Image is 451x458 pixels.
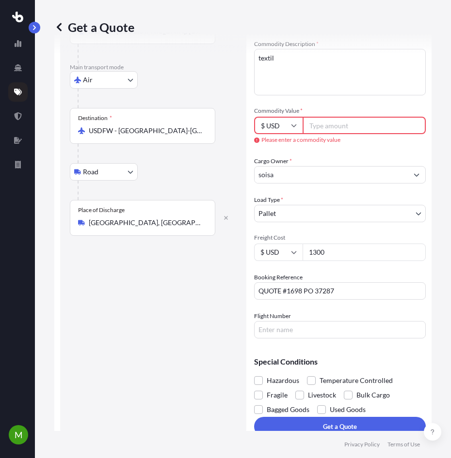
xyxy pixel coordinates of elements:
input: Your internal reference [254,282,426,300]
input: Place of Discharge [89,218,203,228]
input: Destination [89,126,203,136]
input: Full name [255,166,408,183]
p: Get a Quote [323,422,357,431]
span: Used Goods [330,402,366,417]
span: Hazardous [267,373,299,388]
input: Type amount [303,117,426,134]
button: Get a Quote [254,417,426,436]
input: Enter name [254,321,426,338]
div: Place of Discharge [78,206,125,214]
span: Fragile [267,388,288,402]
p: Get a Quote [54,19,134,35]
p: Main transport mode [70,63,237,71]
span: Pallet [258,209,276,218]
button: Select transport [70,163,138,181]
button: Select transport [70,71,138,89]
span: Livestock [308,388,336,402]
label: Flight Number [254,311,291,321]
span: Commodity Value [254,107,426,115]
label: Booking Reference [254,273,303,282]
div: Destination [78,114,112,122]
input: Enter amount [303,244,426,261]
span: Please enter a commodity value [254,136,426,144]
a: Terms of Use [387,441,420,448]
span: Temperature Controlled [320,373,393,388]
span: Freight Cost [254,234,426,242]
span: M [15,430,23,440]
label: Cargo Owner [254,156,292,166]
a: Privacy Policy [344,441,380,448]
span: Air [83,75,93,85]
span: Road [83,167,98,177]
button: Pallet [254,205,426,222]
p: Special Conditions [254,358,426,366]
span: Bulk Cargo [356,388,390,402]
span: Bagged Goods [267,402,309,417]
span: Load Type [254,195,283,205]
button: Show suggestions [408,166,425,183]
